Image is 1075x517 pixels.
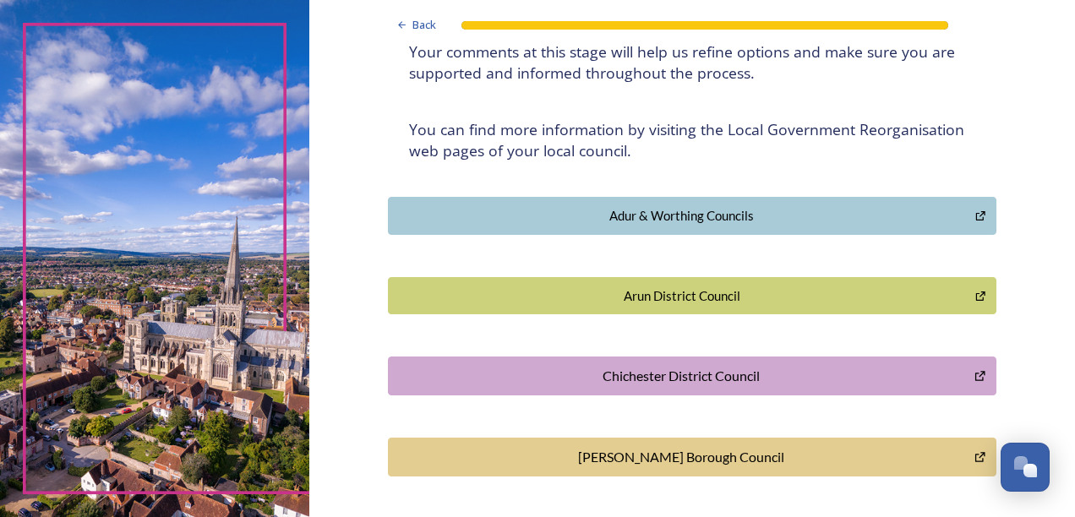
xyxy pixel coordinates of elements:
button: Open Chat [1001,443,1050,492]
div: Adur & Worthing Councils [397,206,967,226]
div: [PERSON_NAME] Borough Council [397,447,966,467]
button: Chichester District Council [388,356,996,395]
div: Chichester District Council [397,366,966,386]
button: Adur & Worthing Councils [388,197,996,235]
button: Arun District Council [388,277,996,315]
div: Arun District Council [397,286,967,306]
button: Crawley Borough Council [388,438,996,476]
span: Back [412,17,436,33]
h4: You can find more information by visiting the Local Government Reorganisation web pages of your l... [409,119,975,161]
h4: Your comments at this stage will help us refine options and make sure you are supported and infor... [409,41,975,84]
